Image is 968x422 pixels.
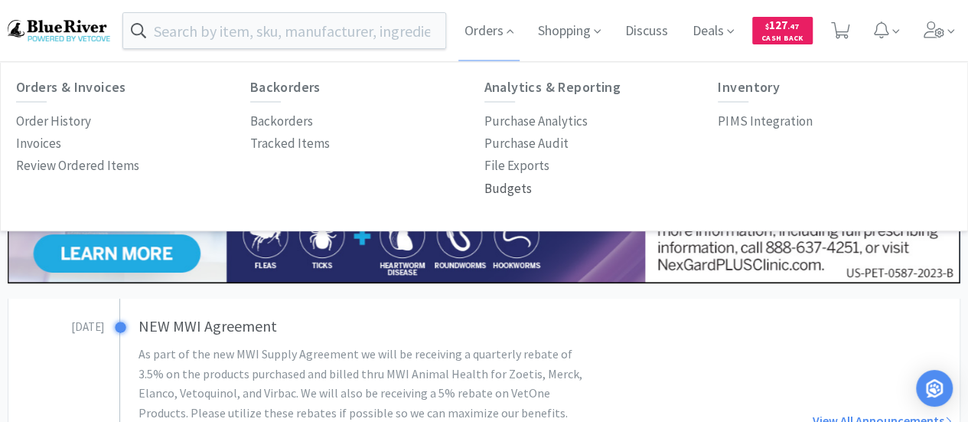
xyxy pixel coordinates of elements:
a: Discuss [619,25,674,38]
p: Purchase Audit [484,133,569,154]
input: Search by item, sku, manufacturer, ingredient, size... [123,13,445,48]
a: Invoices [16,132,61,155]
div: Open Intercom Messenger [916,370,953,407]
a: File Exports [484,155,549,177]
a: $127.47Cash Back [752,10,813,51]
a: Tracked Items [250,132,330,155]
p: Review Ordered Items [16,155,139,176]
span: $ [765,21,769,31]
p: PIMS Integration [718,111,812,132]
span: . 47 [787,21,799,31]
a: Backorders [250,110,313,132]
a: Purchase Audit [484,132,569,155]
img: b17b0d86f29542b49a2f66beb9ff811a.png [8,20,110,41]
h3: [DATE] [8,314,104,336]
p: Backorders [250,111,313,132]
p: Invoices [16,133,61,154]
a: Purchase Analytics [484,110,588,132]
p: Order History [16,111,91,132]
p: File Exports [484,155,549,176]
a: PIMS Integration [718,110,812,132]
a: Order History [16,110,91,132]
p: Tracked Items [250,133,330,154]
a: Review Ordered Items [16,155,139,177]
h6: Backorders [250,80,484,95]
p: Budgets [484,178,532,199]
h6: Orders & Invoices [16,80,250,95]
h6: Inventory [718,80,952,95]
h6: Analytics & Reporting [484,80,719,95]
span: Cash Back [761,34,803,44]
a: Budgets [484,178,532,200]
h3: NEW MWI Agreement [139,314,643,339]
span: 127 [765,18,799,32]
p: Purchase Analytics [484,111,588,132]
